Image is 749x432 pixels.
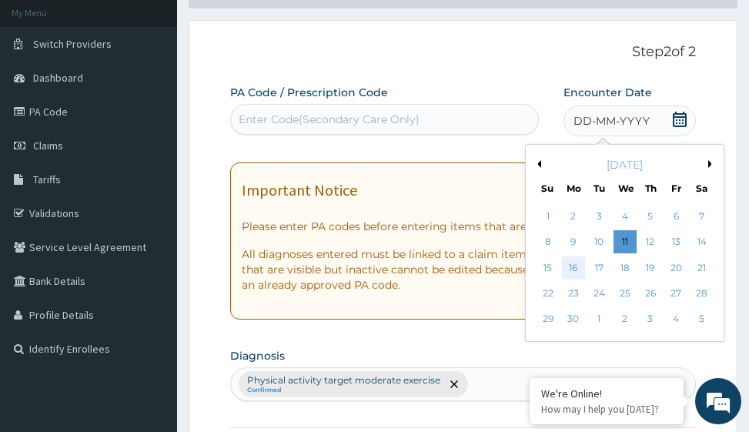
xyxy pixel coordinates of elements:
[587,205,610,228] div: Choose Tuesday, June 3rd, 2025
[532,157,717,172] div: [DATE]
[80,86,259,106] div: Chat with us now
[690,282,714,305] div: Choose Saturday, June 28th, 2025
[230,348,285,363] label: Diagnosis
[639,308,662,331] div: Choose Thursday, July 3rd, 2025
[614,308,637,331] div: Choose Wednesday, July 2nd, 2025
[535,204,714,333] div: month 2025-06
[690,205,714,228] div: Choose Saturday, June 7th, 2025
[537,282,560,305] div: Choose Sunday, June 22nd, 2025
[230,85,388,100] label: PA Code / Prescription Code
[563,85,652,100] label: Encounter Date
[690,256,714,280] div: Choose Saturday, June 21st, 2025
[587,256,610,280] div: Choose Tuesday, June 17th, 2025
[664,231,687,254] div: Choose Friday, June 13th, 2025
[614,231,637,254] div: Choose Wednesday, June 11th, 2025
[587,231,610,254] div: Choose Tuesday, June 10th, 2025
[230,44,695,61] p: Step 2 of 2
[242,219,684,234] p: Please enter PA codes before entering items that are not attached to a PA code
[567,182,580,195] div: Mo
[639,231,662,254] div: Choose Thursday, June 12th, 2025
[695,182,708,195] div: Sa
[573,113,650,129] span: DD-MM-YYYY
[242,182,357,199] h1: Important Notice
[533,160,541,168] button: Previous Month
[664,256,687,280] div: Choose Friday, June 20th, 2025
[644,182,657,195] div: Th
[614,282,637,305] div: Choose Wednesday, June 25th, 2025
[587,308,610,331] div: Choose Tuesday, July 1st, 2025
[639,282,662,305] div: Choose Thursday, June 26th, 2025
[541,403,672,416] p: How may I help you today?
[664,282,687,305] div: Choose Friday, June 27th, 2025
[690,231,714,254] div: Choose Saturday, June 14th, 2025
[562,282,585,305] div: Choose Monday, June 23rd, 2025
[537,205,560,228] div: Choose Sunday, June 1st, 2025
[664,308,687,331] div: Choose Friday, July 4th, 2025
[33,139,63,152] span: Claims
[537,256,560,280] div: Choose Sunday, June 15th, 2025
[537,308,560,331] div: Choose Sunday, June 29th, 2025
[664,205,687,228] div: Choose Friday, June 6th, 2025
[242,246,684,293] p: All diagnoses entered must be linked to a claim item. Diagnosis & Claim Items that are visible bu...
[618,182,631,195] div: We
[28,77,62,116] img: d_794563401_company_1708531726252_794563401
[639,205,662,228] div: Choose Thursday, June 5th, 2025
[89,122,212,278] span: We're online!
[562,205,585,228] div: Choose Monday, June 2nd, 2025
[670,182,683,195] div: Fr
[639,256,662,280] div: Choose Thursday, June 19th, 2025
[562,231,585,254] div: Choose Monday, June 9th, 2025
[33,172,61,186] span: Tariffs
[541,182,554,195] div: Su
[593,182,606,195] div: Tu
[614,205,637,228] div: Choose Wednesday, June 4th, 2025
[541,387,672,400] div: We're Online!
[562,256,585,280] div: Choose Monday, June 16th, 2025
[252,8,289,45] div: Minimize live chat window
[690,308,714,331] div: Choose Saturday, July 5th, 2025
[33,37,112,51] span: Switch Providers
[239,112,420,127] div: Enter Code(Secondary Care Only)
[708,160,716,168] button: Next Month
[562,308,585,331] div: Choose Monday, June 30th, 2025
[537,231,560,254] div: Choose Sunday, June 8th, 2025
[587,282,610,305] div: Choose Tuesday, June 24th, 2025
[33,71,83,85] span: Dashboard
[614,256,637,280] div: Choose Wednesday, June 18th, 2025
[8,277,293,331] textarea: Type your message and hit 'Enter'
